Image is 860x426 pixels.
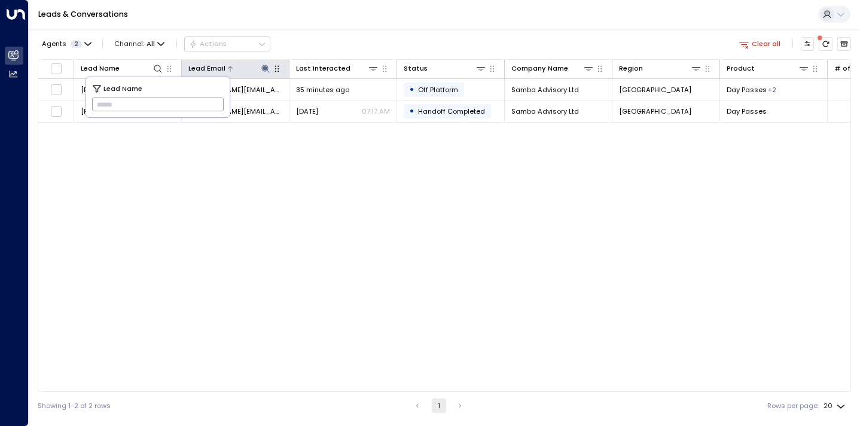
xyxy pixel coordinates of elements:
span: All [147,40,155,48]
div: Status [404,63,486,74]
span: bridget@sambaadvisory.com [188,85,282,95]
span: Agents [42,41,66,47]
button: Channel:All [111,37,169,50]
span: Samba Advisory Ltd [511,106,579,116]
span: Toggle select all [50,63,62,75]
div: Showing 1-2 of 2 rows [38,401,111,411]
div: Lead Email [188,63,271,74]
span: London [619,106,691,116]
div: Product [727,63,755,74]
nav: pagination navigation [410,398,468,413]
div: 20 [824,398,847,413]
div: • [409,103,414,119]
div: Region [619,63,643,74]
div: Lead Email [188,63,225,74]
button: page 1 [432,398,446,413]
span: Lead Name [103,83,142,94]
div: Lead Name [81,63,120,74]
button: Agents2 [38,37,94,50]
span: Channel: [111,37,169,50]
span: Bridget Robinson [81,106,136,116]
label: Rows per page: [767,401,819,411]
div: Product [727,63,809,74]
div: • [409,81,414,98]
div: Lead Name [81,63,163,74]
a: Leads & Conversations [38,9,128,19]
button: Clear all [735,37,785,50]
span: Bridget Robinson [81,85,136,95]
div: Last Interacted [296,63,350,74]
span: 35 minutes ago [296,85,349,95]
span: Samba Advisory Ltd [511,85,579,95]
span: 2 [71,40,82,48]
div: Company Name [511,63,568,74]
span: London [619,85,691,95]
div: Actions [189,39,227,48]
span: bridget@sambaadvisory.com [188,106,282,116]
button: Actions [184,36,270,51]
div: Last Interacted [296,63,379,74]
span: Toggle select row [50,84,62,96]
span: There are new threads available. Refresh the grid to view the latest updates. [819,37,832,51]
div: Status [404,63,428,74]
button: Customize [801,37,815,51]
div: Company Name [511,63,594,74]
div: Region [619,63,702,74]
span: Aug 27, 2025 [296,106,318,116]
span: Day Passes [727,85,767,95]
span: Day Passes [727,106,767,116]
p: 07:17 AM [362,106,390,116]
div: Button group with a nested menu [184,36,270,51]
span: Handoff Completed [418,106,485,116]
button: Archived Leads [837,37,851,51]
span: Off Platform [418,85,458,95]
span: Toggle select row [50,105,62,117]
div: Hot desking,Meeting Rooms [768,85,776,95]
